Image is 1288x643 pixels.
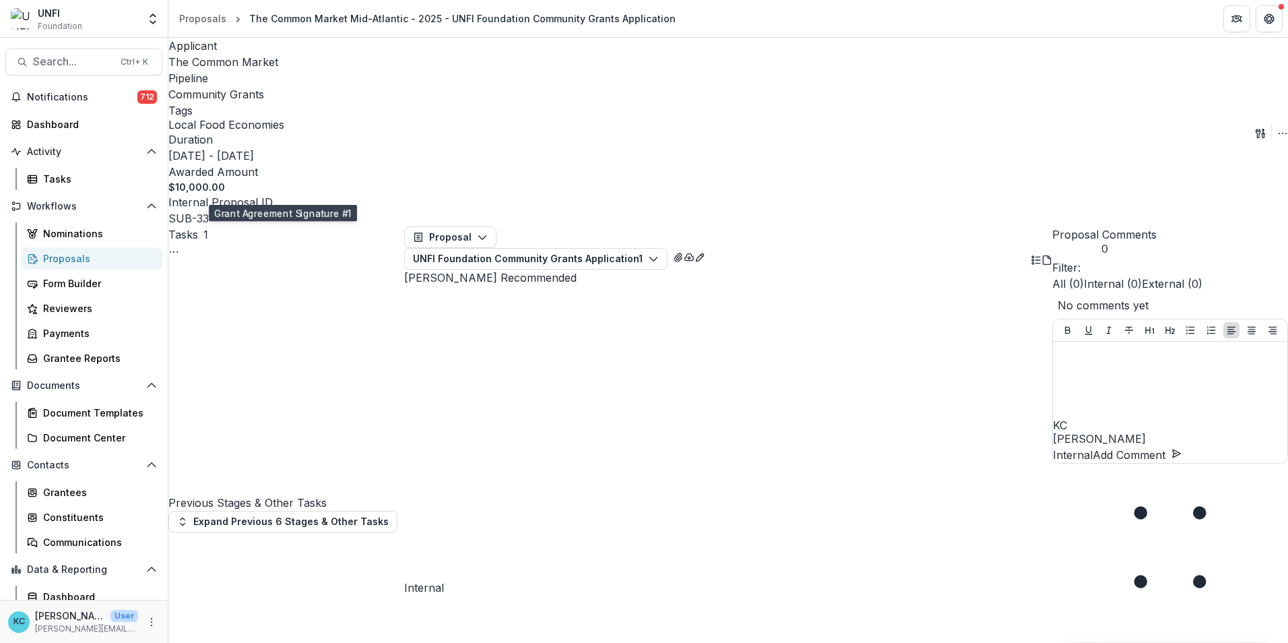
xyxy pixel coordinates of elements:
[22,168,162,190] a: Tasks
[1060,322,1076,338] button: Bold
[5,113,162,135] a: Dashboard
[174,9,681,28] nav: breadcrumb
[43,301,152,315] div: Reviewers
[22,506,162,528] a: Constituents
[43,510,152,524] div: Constituents
[110,610,138,622] p: User
[27,460,141,471] span: Contacts
[22,222,162,245] a: Nominations
[1121,322,1137,338] button: Strike
[1052,243,1157,255] span: 0
[13,617,25,626] div: Kristine Creveling
[1223,322,1239,338] button: Align Left
[22,481,162,503] a: Grantees
[27,146,141,158] span: Activity
[1031,251,1041,267] button: Plaintext view
[43,276,152,290] div: Form Builder
[404,270,1052,286] p: [PERSON_NAME] Recommended
[143,5,162,32] button: Open entity switcher
[5,141,162,162] button: Open Activity
[695,248,705,264] button: Edit as form
[22,531,162,553] a: Communications
[33,55,112,68] span: Search...
[11,8,32,30] img: UNFI
[1052,226,1157,255] button: Proposal Comments
[168,131,213,148] p: Duration
[22,347,162,369] a: Grantee Reports
[38,20,82,32] span: Foundation
[1084,277,1142,290] span: Internal ( 0 )
[1041,251,1052,267] button: PDF view
[168,180,225,194] p: $10,000.00
[1182,322,1198,338] button: Bullet List
[168,86,264,102] p: Community Grants
[1162,322,1178,338] button: Heading 2
[43,326,152,340] div: Payments
[43,226,152,241] div: Nominations
[1052,277,1084,290] span: All ( 0 )
[168,164,258,180] p: Awarded Amount
[5,375,162,396] button: Open Documents
[5,454,162,476] button: Open Contacts
[27,92,137,103] span: Notifications
[1256,5,1283,32] button: Get Help
[22,427,162,449] a: Document Center
[673,248,684,264] button: View Attached Files
[168,102,193,119] p: Tags
[43,251,152,266] div: Proposals
[404,580,444,596] span: Internal
[168,226,198,243] h3: Tasks
[5,559,162,580] button: Open Data & Reporting
[168,55,278,69] a: The Common Market
[43,431,152,445] div: Document Center
[22,247,162,270] a: Proposals
[43,406,152,420] div: Document Templates
[27,117,152,131] div: Dashboard
[5,86,162,108] button: Notifications712
[43,590,152,604] div: Dashboard
[22,322,162,344] a: Payments
[27,380,141,392] span: Documents
[1244,322,1260,338] button: Align Center
[168,38,217,54] p: Applicant
[1101,322,1117,338] button: Italicize
[168,119,284,131] span: Local Food Economies
[1142,277,1202,290] span: External ( 0 )
[174,9,232,28] a: Proposals
[168,210,209,226] p: SUB-33
[22,297,162,319] a: Reviewers
[404,226,496,248] button: Proposal
[1052,259,1288,276] p: Filter:
[38,6,82,20] div: UNFI
[143,614,160,630] button: More
[1053,447,1093,463] button: Internal
[168,194,273,210] p: Internal Proposal ID
[1053,431,1287,447] p: [PERSON_NAME]
[1223,5,1250,32] button: Partners
[249,11,676,26] div: The Common Market Mid-Atlantic - 2025 - UNFI Foundation Community Grants Application
[22,586,162,608] a: Dashboard
[43,172,152,186] div: Tasks
[1053,420,1287,431] div: Kristine Creveling
[137,90,157,104] span: 712
[5,195,162,217] button: Open Workflows
[1142,322,1158,338] button: Heading 1
[1264,322,1281,338] button: Align Right
[43,535,152,549] div: Communications
[1081,322,1097,338] button: Underline
[5,49,162,75] button: Search...
[118,55,151,69] div: Ctrl + K
[35,623,138,635] p: [PERSON_NAME][EMAIL_ADDRESS][PERSON_NAME][DOMAIN_NAME]
[43,485,152,499] div: Grantees
[1203,322,1219,338] button: Ordered List
[35,609,105,623] p: [PERSON_NAME]
[168,148,254,164] p: [DATE] - [DATE]
[1093,447,1182,463] button: Add Comment
[404,248,668,270] button: UNFI Foundation Community Grants Application1
[179,11,226,26] div: Proposals
[168,511,397,532] button: Expand Previous 6 Stages & Other Tasks
[203,228,208,241] span: 1
[22,402,162,424] a: Document Templates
